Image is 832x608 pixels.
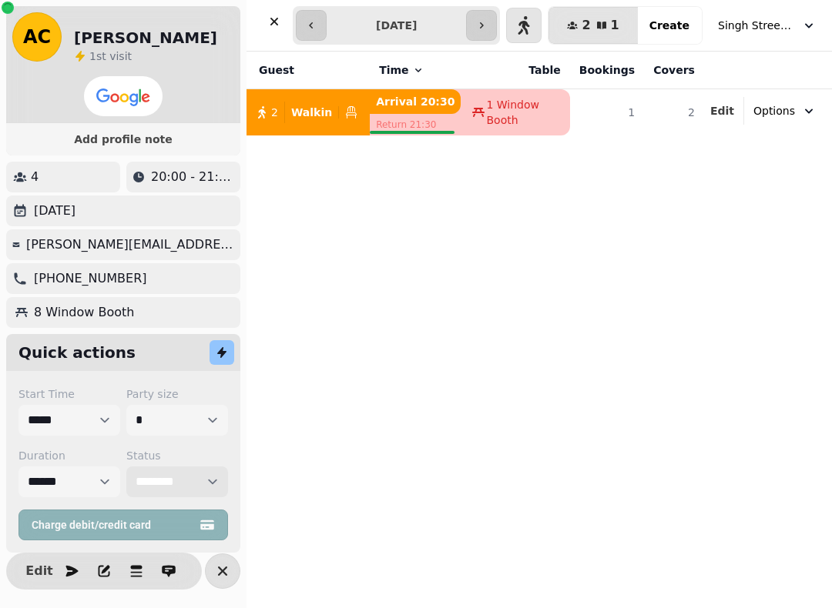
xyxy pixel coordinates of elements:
span: Edit [710,105,734,116]
p: 8 Window Booth [34,303,134,322]
span: Time [379,62,408,78]
button: Edit [710,103,734,119]
th: Bookings [570,52,644,89]
span: 1 [611,19,619,32]
h2: Quick actions [18,342,136,363]
button: Singh Street Bruntsfield [709,12,826,39]
button: Charge debit/credit card [18,509,228,540]
p: Arrival 20:30 [370,89,461,114]
p: 4 [31,168,39,186]
button: 2Walkin [247,94,370,131]
th: Table [461,52,569,89]
label: Start Time [18,386,120,402]
td: 1 [570,89,644,136]
th: Covers [644,52,704,89]
p: [PHONE_NUMBER] [34,269,147,288]
button: Edit [24,556,55,586]
button: Add profile note [12,129,234,149]
button: Time [379,62,424,78]
p: 20:00 - 21:45 [151,168,234,186]
th: Guest [247,52,370,89]
button: Options [744,97,826,125]
td: 2 [644,89,704,136]
p: Walkin [291,105,332,120]
label: Party size [126,386,228,402]
label: Status [126,448,228,463]
p: visit [89,48,132,64]
p: Return 21:30 [370,114,461,135]
span: 1 Window Booth [486,97,559,128]
span: AC [23,28,51,46]
span: Singh Street Bruntsfield [718,18,795,33]
span: 2 [582,19,590,32]
button: 21 [549,7,637,44]
label: Duration [18,448,120,463]
span: Options [753,103,795,119]
span: Edit [30,565,49,577]
button: Create [637,7,702,44]
p: [PERSON_NAME][EMAIL_ADDRESS][PERSON_NAME][DOMAIN_NAME] [26,236,234,254]
span: 1 [89,50,96,62]
span: Charge debit/credit card [32,519,196,530]
h2: [PERSON_NAME] [74,27,217,48]
span: Create [649,20,689,31]
p: [DATE] [34,202,75,220]
span: Add profile note [25,134,222,145]
span: st [96,50,109,62]
span: 2 [271,105,278,120]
